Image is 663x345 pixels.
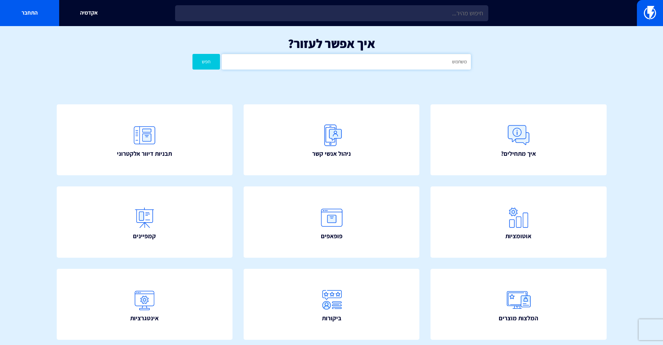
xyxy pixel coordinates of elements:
span: המלצות מוצרים [499,314,538,323]
h1: איך אפשר לעזור? [10,37,653,50]
a: ניהול אנשי קשר [244,104,420,176]
span: ניהול אנשי קשר [312,149,351,158]
a: איך מתחילים? [431,104,607,176]
span: איך מתחילים? [501,149,536,158]
span: ביקורות [322,314,341,323]
span: תבניות דיוור אלקטרוני [117,149,172,158]
a: ביקורות [244,269,420,340]
a: תבניות דיוור אלקטרוני [57,104,233,176]
span: אוטומציות [505,232,531,241]
a: קמפיינים [57,186,233,258]
a: אוטומציות [431,186,607,258]
a: פופאפים [244,186,420,258]
span: פופאפים [321,232,342,241]
input: חיפוש [222,54,471,70]
a: אינטגרציות [57,269,233,340]
button: חפש [192,54,220,70]
a: המלצות מוצרים [431,269,607,340]
span: אינטגרציות [130,314,159,323]
input: חיפוש מהיר... [175,5,488,21]
span: קמפיינים [133,232,156,241]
